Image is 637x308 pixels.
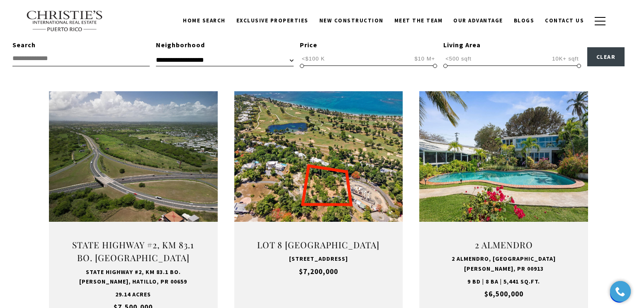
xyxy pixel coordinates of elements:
a: Contact Us [540,13,589,29]
a: Our Advantage [448,13,508,29]
span: $10 M+ [412,55,437,63]
a: Meet the Team [389,13,448,29]
button: Clear [587,47,625,66]
span: Exclusive Properties [236,17,309,24]
div: Neighborhood [156,40,293,51]
button: button [589,9,611,33]
span: <$100 K [300,55,327,63]
a: New Construction [314,13,389,29]
div: Price [300,40,437,51]
span: New Construction [319,17,384,24]
a: Exclusive Properties [231,13,314,29]
div: Living Area [443,40,581,51]
span: Blogs [514,17,535,24]
a: Home Search [177,13,231,29]
span: 10K+ sqft [550,55,581,63]
img: Christie's International Real Estate text transparent background [26,10,103,32]
span: Contact Us [545,17,584,24]
span: Our Advantage [453,17,503,24]
a: Blogs [508,13,540,29]
span: <500 sqft [443,55,474,63]
div: Search [12,40,150,51]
